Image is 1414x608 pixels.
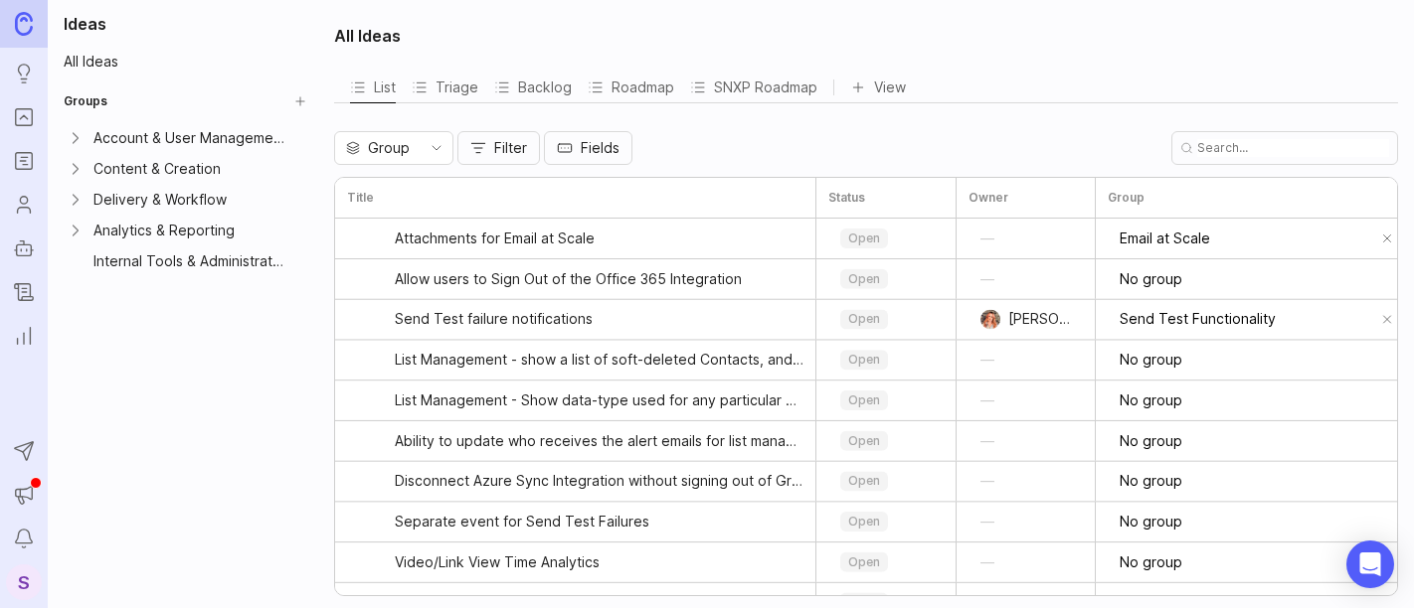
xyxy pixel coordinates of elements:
div: toggle menu [828,303,944,335]
span: Send Test failure notifications [395,309,593,329]
div: toggle menu [1108,343,1402,377]
a: Video/Link View Time Analytics [395,542,803,582]
button: — [969,225,1006,252]
button: Triage [412,72,478,102]
div: Internal Tools & AdministrationGroup settings [56,246,314,276]
a: Allow users to Sign Out of the Office 365 Integration [395,259,803,299]
a: All Ideas [56,48,314,76]
span: Separate event for Send Test Failures [395,512,649,532]
div: Open Intercom Messenger [1346,540,1394,588]
a: List Management - Show data-type used for any particular column [395,380,803,420]
div: toggle menu [334,131,453,165]
h2: Groups [64,91,107,111]
p: open [848,514,880,530]
div: Expand Analytics & ReportingAnalytics & ReportingGroup settings [56,216,314,245]
span: — [980,552,994,572]
button: remove selection [1373,225,1401,252]
button: List [350,72,396,102]
div: toggle menu [1108,383,1402,417]
button: — [969,467,1006,495]
span: — [980,228,994,248]
div: toggle menu [828,263,944,295]
button: Notifications [6,521,42,556]
div: Expand Content & CreationContent & CreationGroup settings [56,154,314,184]
span: Ability to update who receives the alert emails for list management issues [395,431,803,451]
img: Bronwen W [975,309,1005,329]
button: Expand Account & User Management [66,128,86,148]
div: toggle menu [828,425,944,457]
div: toggle menu [828,344,944,376]
span: Fields [581,138,619,158]
span: — [980,512,994,532]
input: No group [1120,470,1399,492]
span: List Management - show a list of soft-deleted Contacts, and a way to undelete them [395,350,803,370]
button: Bronwen W[PERSON_NAME] [969,305,1083,333]
a: Expand Analytics & ReportingAnalytics & ReportingGroup settings [56,216,314,244]
img: Canny Home [15,12,33,35]
a: List Management - show a list of soft-deleted Contacts, and a way to undelete them [395,340,803,380]
span: [PERSON_NAME] [1008,309,1071,329]
div: toggle menu [1108,545,1402,579]
h2: All Ideas [334,24,401,48]
a: Attachments for Email at Scale [395,219,803,258]
button: Roadmap [588,72,674,102]
svg: toggle icon [421,140,452,156]
span: — [980,471,994,491]
span: Group [368,137,410,159]
button: S [6,564,42,600]
div: SNXP Roadmap [690,74,817,101]
div: Delivery & Workflow [93,189,285,211]
span: — [980,431,994,451]
input: No group [1120,551,1399,573]
a: Roadmaps [6,143,42,179]
p: open [848,392,880,408]
input: Email at Scale [1120,228,1371,249]
input: No group [1120,268,1399,290]
h3: Status [828,190,865,206]
div: Account & User Management [93,127,285,149]
button: remove selection [1373,305,1401,333]
div: toggle menu [828,506,944,537]
a: Expand Content & CreationContent & CreationGroup settings [56,154,314,183]
button: Filter [457,131,540,165]
div: toggle menu [1108,505,1402,538]
button: View [850,74,906,101]
div: toggle menu [1108,302,1402,336]
a: Separate event for Send Test Failures [395,502,803,541]
a: Changelog [6,274,42,310]
button: Backlog [494,72,572,102]
input: No group [1120,430,1399,452]
a: Ideas [6,56,42,91]
a: Internal Tools & AdministrationGroup settings [56,246,314,275]
a: Ability to update who receives the alert emails for list management issues [395,421,803,461]
h1: Ideas [56,12,314,36]
p: open [848,554,880,570]
span: Video/Link View Time Analytics [395,552,600,572]
h3: Owner [969,190,1008,206]
div: toggle menu [1108,424,1402,458]
a: Portal [6,99,42,135]
input: No group [1120,389,1399,411]
div: Triage [412,74,478,101]
div: toggle menu [1108,222,1402,255]
h3: Title [347,190,374,206]
button: — [969,346,1006,374]
div: toggle menu [828,465,944,497]
a: Reporting [6,318,42,354]
button: Send to Autopilot [6,433,42,469]
p: open [848,352,880,368]
input: No group [1120,511,1399,532]
button: Create Group [286,87,314,115]
button: SNXP Roadmap [690,72,817,102]
span: — [980,390,994,410]
div: Content & Creation [93,158,285,180]
h3: Group [1108,190,1145,206]
input: No group [1120,349,1399,371]
div: toggle menu [1108,464,1402,498]
span: Allow users to Sign Out of the Office 365 Integration [395,269,742,289]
